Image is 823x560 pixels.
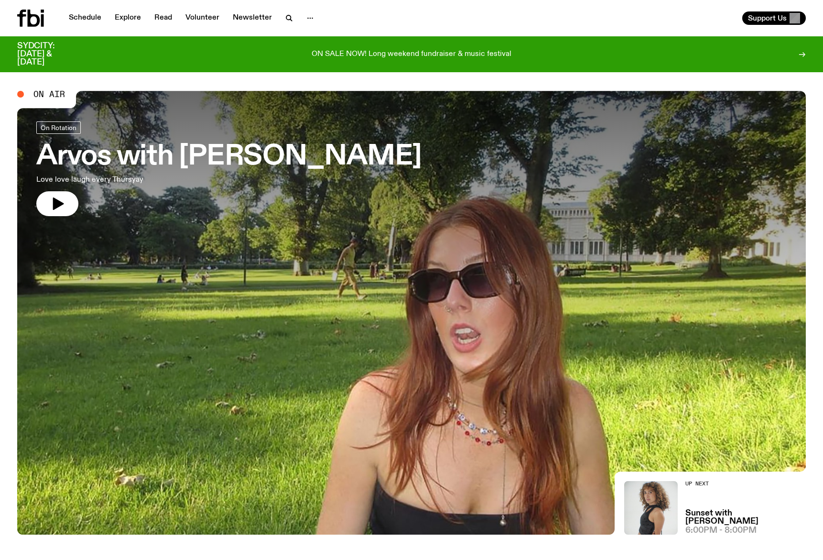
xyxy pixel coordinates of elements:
[624,481,678,535] img: Tangela looks past her left shoulder into the camera with an inquisitive look. She is wearing a s...
[227,11,278,25] a: Newsletter
[17,91,806,535] a: Lizzie Bowles is sitting in a bright green field of grass, with dark sunglasses and a black top. ...
[36,174,281,186] p: Love love laugh every Thursyay
[17,42,78,66] h3: SYDCITY: [DATE] & [DATE]
[685,509,806,526] a: Sunset with [PERSON_NAME]
[109,11,147,25] a: Explore
[36,143,422,170] h3: Arvos with [PERSON_NAME]
[41,124,76,131] span: On Rotation
[36,121,422,216] a: Arvos with [PERSON_NAME]Love love laugh every Thursyay
[685,527,757,535] span: 6:00pm - 8:00pm
[685,481,806,486] h2: Up Next
[748,14,787,22] span: Support Us
[312,50,511,59] p: ON SALE NOW! Long weekend fundraiser & music festival
[33,90,65,99] span: On Air
[36,121,81,134] a: On Rotation
[180,11,225,25] a: Volunteer
[742,11,806,25] button: Support Us
[63,11,107,25] a: Schedule
[149,11,178,25] a: Read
